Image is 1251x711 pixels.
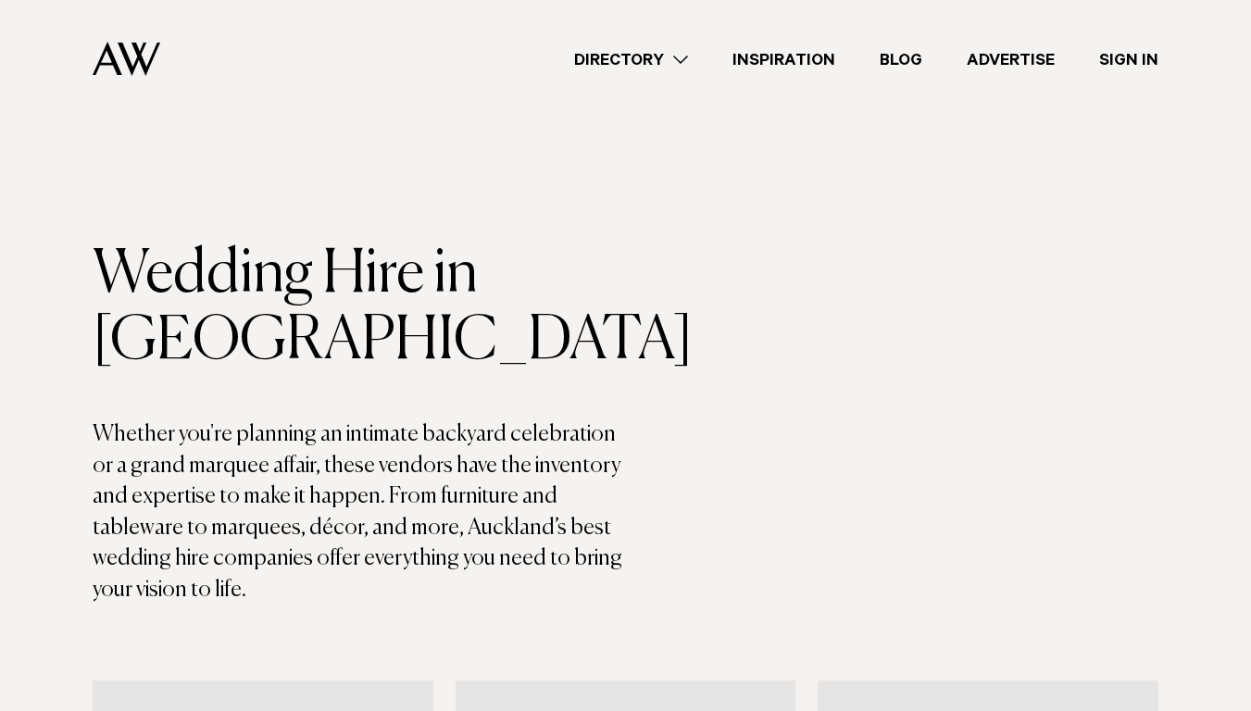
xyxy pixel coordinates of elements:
[93,242,626,375] h1: Wedding Hire in [GEOGRAPHIC_DATA]
[710,47,857,72] a: Inspiration
[552,47,710,72] a: Directory
[945,47,1077,72] a: Advertise
[1077,47,1181,72] a: Sign In
[93,419,626,606] p: Whether you're planning an intimate backyard celebration or a grand marquee affair, these vendors...
[857,47,945,72] a: Blog
[93,42,160,76] img: Auckland Weddings Logo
